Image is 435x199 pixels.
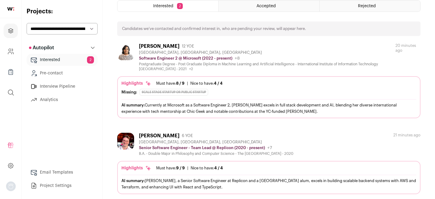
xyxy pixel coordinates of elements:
[29,44,54,51] p: Autopilot
[27,67,98,79] a: Pre-contact
[189,67,193,71] span: +2
[190,81,223,86] div: Nice to have:
[4,44,18,59] a: Company and ATS Settings
[117,43,134,60] img: a7d9e49214afc02e1da068c3566234352abe3bd681153c8a3c2dcc2ed28fddb4.jpg
[27,180,98,192] a: Project Settings
[4,65,18,79] a: Company Lists
[139,151,293,156] div: B.A. - Double Major in Philosophy and Computer Science - The [GEOGRAPHIC_DATA] - 2020
[176,81,185,85] span: 8 / 9
[214,81,223,85] span: 4 / 4
[117,133,420,194] a: [PERSON_NAME] 6 YOE [GEOGRAPHIC_DATA], [GEOGRAPHIC_DATA], [GEOGRAPHIC_DATA] Senior Software Engin...
[117,43,420,118] a: [PERSON_NAME] 12 YOE [GEOGRAPHIC_DATA], [GEOGRAPHIC_DATA], [GEOGRAPHIC_DATA] Software Engineer 2 ...
[182,44,194,49] span: 12 YOE
[320,1,420,11] a: Rejected
[219,1,319,11] a: Accepted
[27,7,98,16] h2: Projects:
[139,62,395,71] div: Postgraduate Degree - Post Graduate Diploma in Machine Learning and Artificial Intelligence - Int...
[121,103,145,107] span: AI summary:
[27,80,98,93] a: Interview Pipeline
[156,81,185,86] div: Must have:
[7,7,14,11] img: wellfound-shorthand-0d5821cbd27db2630d0214b213865d53afaa358527fdda9d0ea32b1df1b89c2c.svg
[139,140,293,145] div: [GEOGRAPHIC_DATA], [GEOGRAPHIC_DATA], [GEOGRAPHIC_DATA]
[121,102,416,115] div: Currently at Microsoft as a Software Engineer 2, [PERSON_NAME] excels in full stack development a...
[267,146,272,150] span: +7
[27,42,98,54] button: Autopilot
[121,90,137,95] div: Missing:
[121,178,416,190] div: [PERSON_NAME], a Senior Software Engineer at Replicon and a [GEOGRAPHIC_DATA] alum, excels in bui...
[139,56,232,61] p: Software Engineer 2 @ Microsoft (2022 - present)
[122,26,306,31] p: Candidates we’ve contacted and confirmed interest in, who are pending your review, will appear here.
[140,89,208,96] div: Scale Stage Startup or Public Startup
[6,181,16,191] img: nopic.png
[139,50,395,55] div: [GEOGRAPHIC_DATA], [GEOGRAPHIC_DATA], [GEOGRAPHIC_DATA]
[214,166,223,170] span: 4 / 4
[156,166,185,171] div: Must have:
[87,56,94,64] span: 2
[121,165,151,171] div: Highlights
[139,43,179,49] div: [PERSON_NAME]
[139,145,265,150] p: Senior Software Engineer - Team Lead @ Replicon (2020 - present)
[4,24,18,38] a: Projects
[27,54,98,66] a: Interested2
[182,133,193,138] span: 6 YOE
[27,166,98,178] a: Email Templates
[156,81,223,86] ul: |
[177,3,183,9] span: 2
[6,181,16,191] button: Open dropdown
[27,94,98,106] a: Analytics
[393,133,420,138] div: 21 minutes ago
[121,179,145,183] span: AI summary:
[395,43,420,53] div: 20 minutes ago
[156,166,223,171] ul: |
[256,4,276,8] span: Accepted
[121,80,151,86] div: Highlights
[235,56,240,60] span: +8
[139,133,179,139] div: [PERSON_NAME]
[153,4,173,8] span: Interested
[358,4,376,8] span: Rejected
[176,166,185,170] span: 9 / 9
[117,133,134,150] img: 3cc2e08d63af69b873fa7158724b23f23b405c0b9de68c3abc7195c026e5d8d2
[191,166,223,171] div: Nice to have:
